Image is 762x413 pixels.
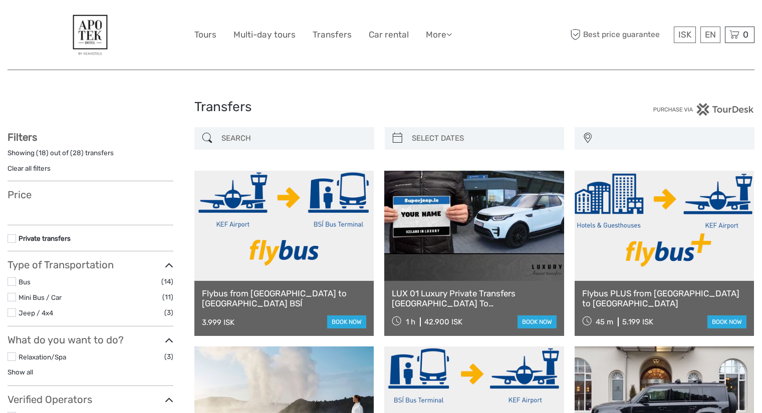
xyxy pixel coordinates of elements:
a: Car rental [369,28,409,42]
a: book now [707,315,746,328]
span: ISK [678,30,691,40]
span: (3) [164,351,173,362]
h3: What do you want to do? [8,334,173,346]
a: Show all [8,368,33,376]
a: Flybus from [GEOGRAPHIC_DATA] to [GEOGRAPHIC_DATA] BSÍ [202,288,366,309]
h3: Price [8,189,173,201]
h1: Transfers [194,99,568,115]
a: Private transfers [19,234,71,242]
div: 5.199 ISK [622,317,653,326]
span: Best price guarantee [568,27,671,43]
div: Showing ( ) out of ( ) transfers [8,148,173,164]
div: 42.900 ISK [424,317,462,326]
span: 45 m [596,317,613,326]
div: 3.999 ISK [202,318,234,327]
span: (11) [162,291,173,303]
a: book now [327,315,366,328]
a: Multi-day tours [233,28,296,42]
label: 28 [73,148,81,158]
h3: Type of Transportation [8,259,173,271]
a: Flybus PLUS from [GEOGRAPHIC_DATA] to [GEOGRAPHIC_DATA] [582,288,746,309]
span: 1 h [406,317,415,326]
input: SEARCH [217,130,369,147]
strong: Filters [8,131,37,143]
img: 77-9d1c84b2-efce-47e2-937f-6c1b6e9e5575_logo_big.jpg [63,8,117,62]
a: Bus [19,278,31,286]
a: Jeep / 4x4 [19,309,53,317]
a: Transfers [313,28,352,42]
a: Mini Bus / Car [19,293,62,301]
a: More [426,28,452,42]
input: SELECT DATES [408,130,560,147]
a: Tours [194,28,216,42]
a: Relaxation/Spa [19,353,66,361]
a: book now [518,315,557,328]
span: (14) [161,276,173,287]
h3: Verified Operators [8,393,173,405]
a: LUX 01 Luxury Private Transfers [GEOGRAPHIC_DATA] To [GEOGRAPHIC_DATA] [392,288,556,309]
img: PurchaseViaTourDesk.png [653,103,754,116]
label: 18 [39,148,46,158]
span: (3) [164,307,173,318]
span: 0 [741,30,750,40]
a: Clear all filters [8,164,51,172]
div: EN [700,27,720,43]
